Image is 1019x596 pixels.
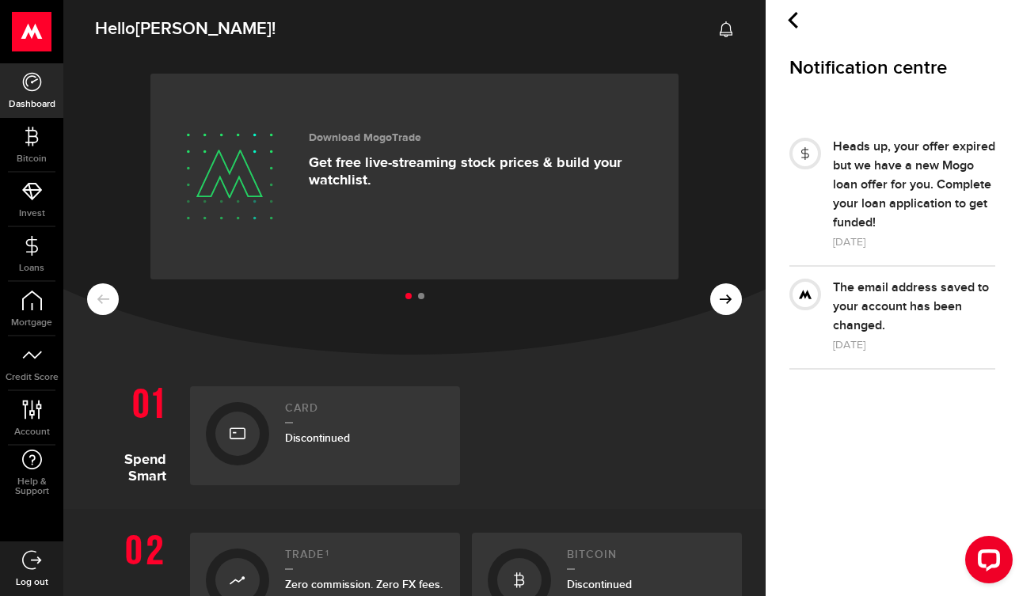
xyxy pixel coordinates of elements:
h3: Download MogoTrade [309,131,655,145]
h2: Card [285,402,444,423]
iframe: LiveChat chat widget [952,530,1019,596]
h2: Trade [285,549,444,570]
div: [DATE] [833,233,995,252]
span: Discontinued [285,431,350,445]
div: The email address saved to your account has been changed. [833,279,995,336]
h2: Bitcoin [567,549,726,570]
a: CardDiscontinued [190,386,460,485]
h1: Spend Smart [87,378,178,485]
span: Hello ! [95,13,276,46]
p: Get free live-streaming stock prices & build your watchlist. [309,154,655,189]
span: Notification centre [789,55,947,80]
sup: 1 [325,549,329,558]
div: [DATE] [833,336,995,355]
span: [PERSON_NAME] [135,18,272,40]
div: Heads up, your offer expired but we have a new Mogo loan offer for you. Complete your loan applic... [833,138,995,233]
span: Discontinued [567,578,632,591]
a: Download MogoTrade Get free live-streaming stock prices & build your watchlist. [150,74,679,279]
